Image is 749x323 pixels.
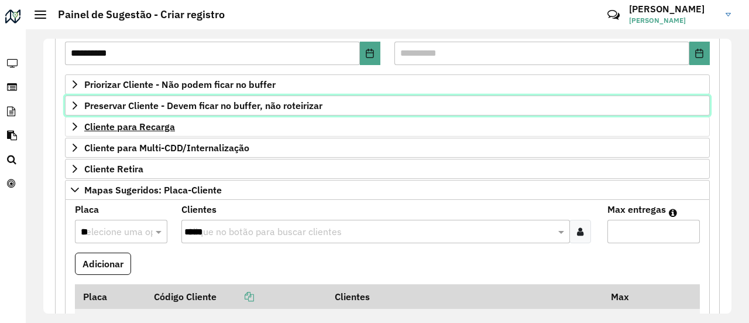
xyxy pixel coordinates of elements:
[607,202,666,216] label: Max entregas
[84,185,222,195] span: Mapas Sugeridos: Placa-Cliente
[65,74,710,94] a: Priorizar Cliente - Não podem ficar no buffer
[601,2,626,28] a: Contato Rápido
[84,143,249,152] span: Cliente para Multi-CDD/Internalização
[65,180,710,200] a: Mapas Sugeridos: Placa-Cliente
[75,253,131,275] button: Adicionar
[65,159,710,179] a: Cliente Retira
[181,202,217,216] label: Clientes
[689,42,710,65] button: Choose Date
[65,117,710,137] a: Cliente para Recarga
[84,101,322,110] span: Preservar Cliente - Devem ficar no buffer, não roteirizar
[629,4,717,15] h3: [PERSON_NAME]
[603,284,650,309] th: Max
[84,80,276,89] span: Priorizar Cliente - Não podem ficar no buffer
[65,138,710,158] a: Cliente para Multi-CDD/Internalização
[75,284,146,309] th: Placa
[75,202,99,216] label: Placa
[46,8,225,21] h2: Painel de Sugestão - Criar registro
[217,291,254,302] a: Copiar
[669,208,677,217] em: Máximo de clientes que serão colocados na mesma rota com os clientes informados
[84,164,143,174] span: Cliente Retira
[146,284,327,309] th: Código Cliente
[327,284,603,309] th: Clientes
[629,15,717,26] span: [PERSON_NAME]
[65,96,710,115] a: Preservar Cliente - Devem ficar no buffer, não roteirizar
[360,42,380,65] button: Choose Date
[84,122,175,131] span: Cliente para Recarga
